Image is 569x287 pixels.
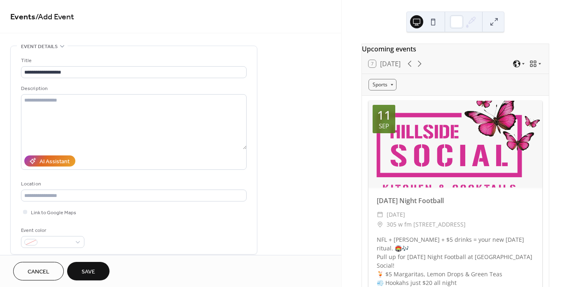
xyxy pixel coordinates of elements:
button: Save [67,262,110,280]
div: Location [21,180,245,188]
button: AI Assistant [24,155,75,167]
div: Sep [379,123,389,129]
span: 305 w fm [STREET_ADDRESS] [387,220,466,229]
div: Title [21,56,245,65]
div: 11 [377,109,391,121]
div: [DATE] Night Football [368,196,542,206]
div: Event color [21,226,83,235]
div: Upcoming events [362,44,549,54]
a: Events [10,9,35,25]
button: Cancel [13,262,64,280]
span: Cancel [28,268,49,276]
div: Description [21,84,245,93]
span: / Add Event [35,9,74,25]
div: ​ [377,220,383,229]
span: [DATE] [387,210,405,220]
span: Save [82,268,95,276]
div: ​ [377,210,383,220]
span: Link to Google Maps [31,208,76,217]
span: Event details [21,42,58,51]
div: AI Assistant [40,157,70,166]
